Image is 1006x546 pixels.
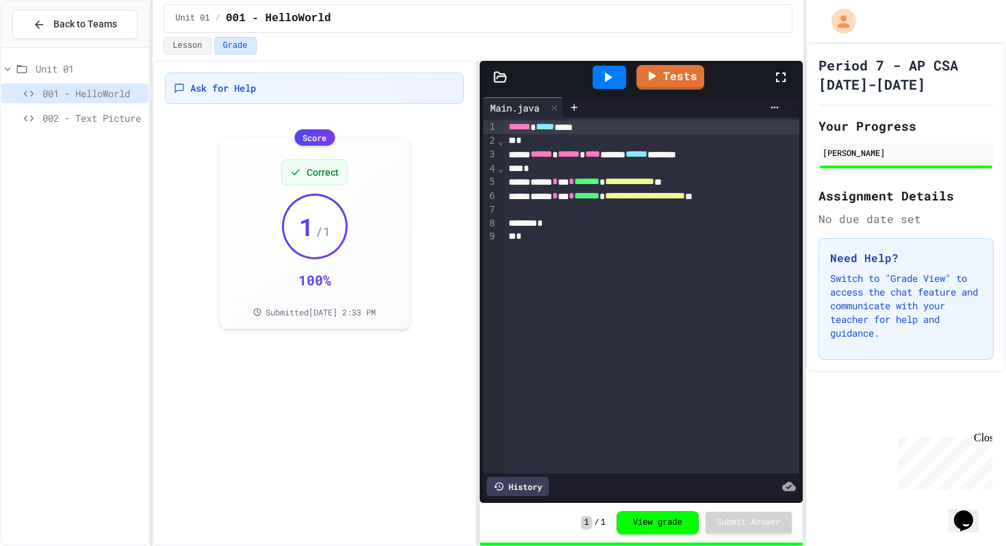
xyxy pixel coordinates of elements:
[487,477,549,496] div: History
[266,307,376,317] span: Submitted [DATE] 2:33 PM
[818,186,994,205] h2: Assignment Details
[175,13,209,24] span: Unit 01
[818,55,994,94] h1: Period 7 - AP CSA [DATE]-[DATE]
[892,432,992,490] iframe: chat widget
[818,211,994,227] div: No due date set
[601,517,606,528] span: 1
[823,146,990,159] div: [PERSON_NAME]
[830,250,982,266] h3: Need Help?
[497,163,504,174] span: Fold line
[214,37,257,55] button: Grade
[298,270,331,289] div: 100 %
[483,148,497,161] div: 3
[817,5,860,37] div: My Account
[830,272,982,340] p: Switch to "Grade View" to access the chat feature and communicate with your teacher for help and ...
[483,120,497,134] div: 1
[5,5,94,87] div: Chat with us now!Close
[497,135,504,146] span: Fold line
[53,17,117,31] span: Back to Teams
[164,37,211,55] button: Lesson
[483,203,497,217] div: 7
[226,10,331,27] span: 001 - HelloWorld
[483,162,497,176] div: 4
[12,10,138,39] button: Back to Teams
[483,134,497,148] div: 2
[42,86,143,101] span: 001 - HelloWorld
[294,129,335,146] div: Score
[307,166,339,179] span: Correct
[190,81,256,95] span: Ask for Help
[483,190,497,203] div: 6
[483,230,497,244] div: 9
[216,13,220,24] span: /
[483,175,497,189] div: 5
[42,111,143,125] span: 002 - Text Picture
[581,516,591,530] span: 1
[315,222,331,241] span: / 1
[617,511,699,534] button: View grade
[483,97,563,118] div: Main.java
[299,213,314,240] span: 1
[717,517,781,528] span: Submit Answer
[636,65,704,90] a: Tests
[483,101,546,115] div: Main.java
[818,116,994,135] h2: Your Progress
[706,512,792,534] button: Submit Answer
[483,217,497,231] div: 8
[595,517,599,528] span: /
[949,491,992,532] iframe: chat widget
[36,62,143,76] span: Unit 01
